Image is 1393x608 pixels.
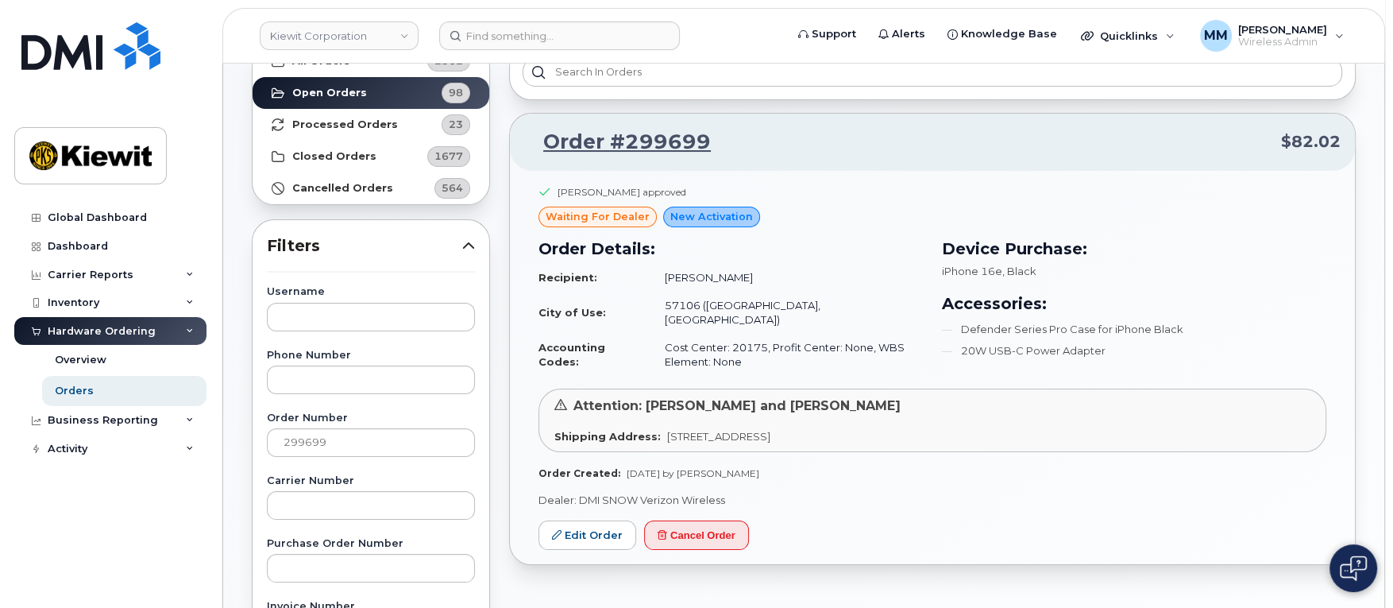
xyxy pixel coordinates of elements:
[523,58,1342,87] input: Search in orders
[538,467,620,479] strong: Order Created:
[442,180,463,196] span: 564
[942,265,1002,277] span: iPhone 16e
[627,467,759,479] span: [DATE] by [PERSON_NAME]
[650,292,923,334] td: 57106 ([GEOGRAPHIC_DATA], [GEOGRAPHIC_DATA])
[1100,29,1158,42] span: Quicklinks
[573,398,901,413] span: Attention: [PERSON_NAME] and [PERSON_NAME]
[942,292,1326,316] h3: Accessories:
[942,237,1326,261] h3: Device Purchase:
[267,413,475,424] label: Order Number
[812,26,856,42] span: Support
[292,150,376,163] strong: Closed Orders
[1340,556,1367,581] img: Open chat
[558,185,686,199] div: [PERSON_NAME] approved
[667,430,770,443] span: [STREET_ADDRESS]
[292,182,393,195] strong: Cancelled Orders
[449,85,463,100] span: 98
[439,21,680,50] input: Find something...
[538,521,636,550] a: Edit Order
[538,237,923,261] h3: Order Details:
[253,77,489,109] a: Open Orders98
[538,341,605,369] strong: Accounting Codes:
[260,21,419,50] a: Kiewit Corporation
[546,209,650,224] span: waiting for dealer
[538,493,1326,508] p: Dealer: DMI SNOW Verizon Wireless
[787,18,867,50] a: Support
[267,476,475,486] label: Carrier Number
[867,18,936,50] a: Alerts
[1002,265,1036,277] span: , Black
[267,234,462,258] span: Filters
[449,117,463,132] span: 23
[267,350,475,361] label: Phone Number
[644,521,749,550] button: Cancel Order
[670,209,753,224] span: New Activation
[253,109,489,141] a: Processed Orders23
[1070,20,1186,52] div: Quicklinks
[961,26,1057,42] span: Knowledge Base
[434,149,463,164] span: 1677
[1281,130,1341,153] span: $82.02
[942,343,1326,358] li: 20W USB-C Power Adapter
[524,128,711,157] a: Order #299699
[253,172,489,204] a: Cancelled Orders564
[1204,26,1228,45] span: MM
[267,287,475,297] label: Username
[292,118,398,131] strong: Processed Orders
[942,322,1326,337] li: Defender Series Pro Case for iPhone Black
[892,26,925,42] span: Alerts
[292,87,367,99] strong: Open Orders
[1189,20,1355,52] div: Michael Manahan
[538,271,597,284] strong: Recipient:
[1238,23,1327,36] span: [PERSON_NAME]
[650,264,923,292] td: [PERSON_NAME]
[936,18,1068,50] a: Knowledge Base
[554,430,661,443] strong: Shipping Address:
[267,539,475,549] label: Purchase Order Number
[253,141,489,172] a: Closed Orders1677
[650,334,923,376] td: Cost Center: 20175, Profit Center: None, WBS Element: None
[538,306,606,319] strong: City of Use:
[1238,36,1327,48] span: Wireless Admin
